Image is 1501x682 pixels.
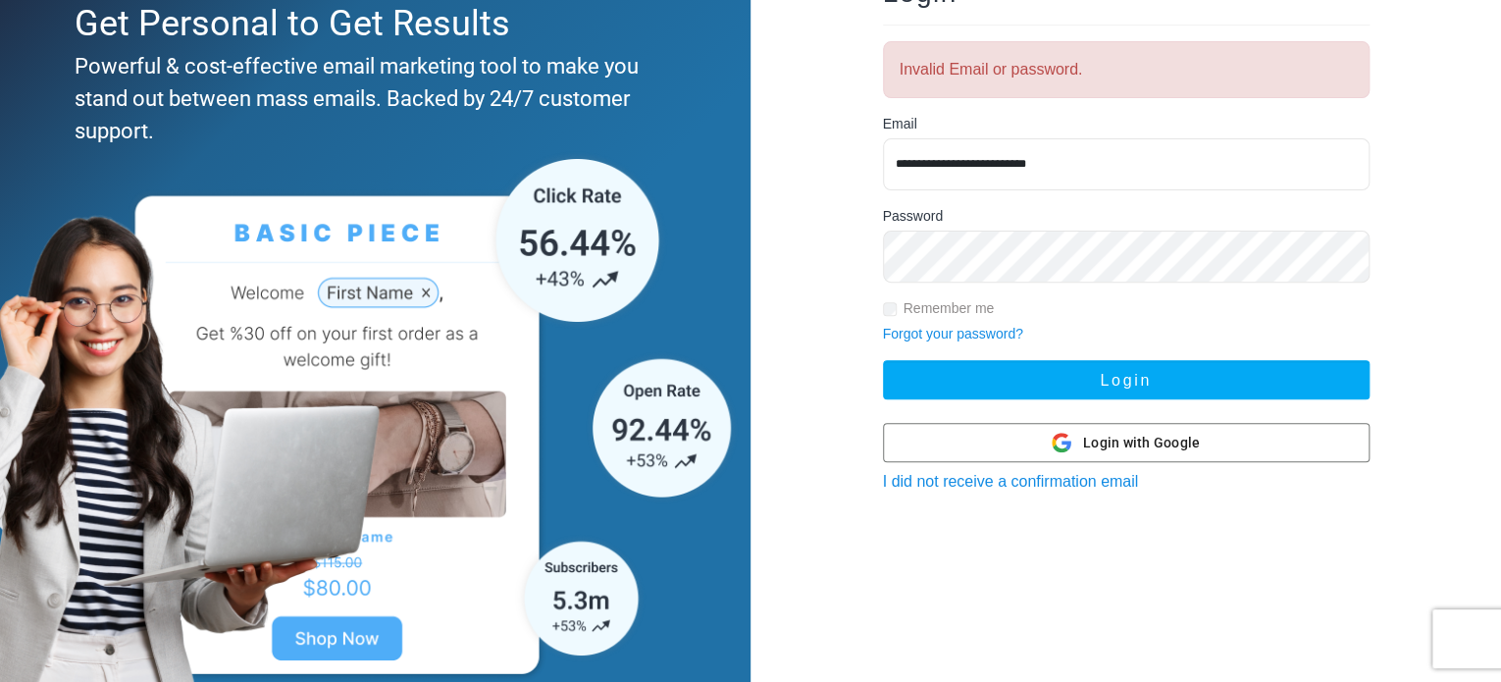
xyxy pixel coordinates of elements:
[883,473,1139,490] a: I did not receive a confirmation email
[883,326,1023,341] a: Forgot your password?
[883,360,1370,399] button: Login
[883,423,1370,462] button: Login with Google
[883,206,943,227] label: Password
[883,114,917,134] label: Email
[75,50,667,147] div: Powerful & cost-effective email marketing tool to make you stand out between mass emails. Backed ...
[904,298,995,319] label: Remember me
[1083,433,1200,453] span: Login with Google
[883,41,1370,98] div: Invalid Email or password.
